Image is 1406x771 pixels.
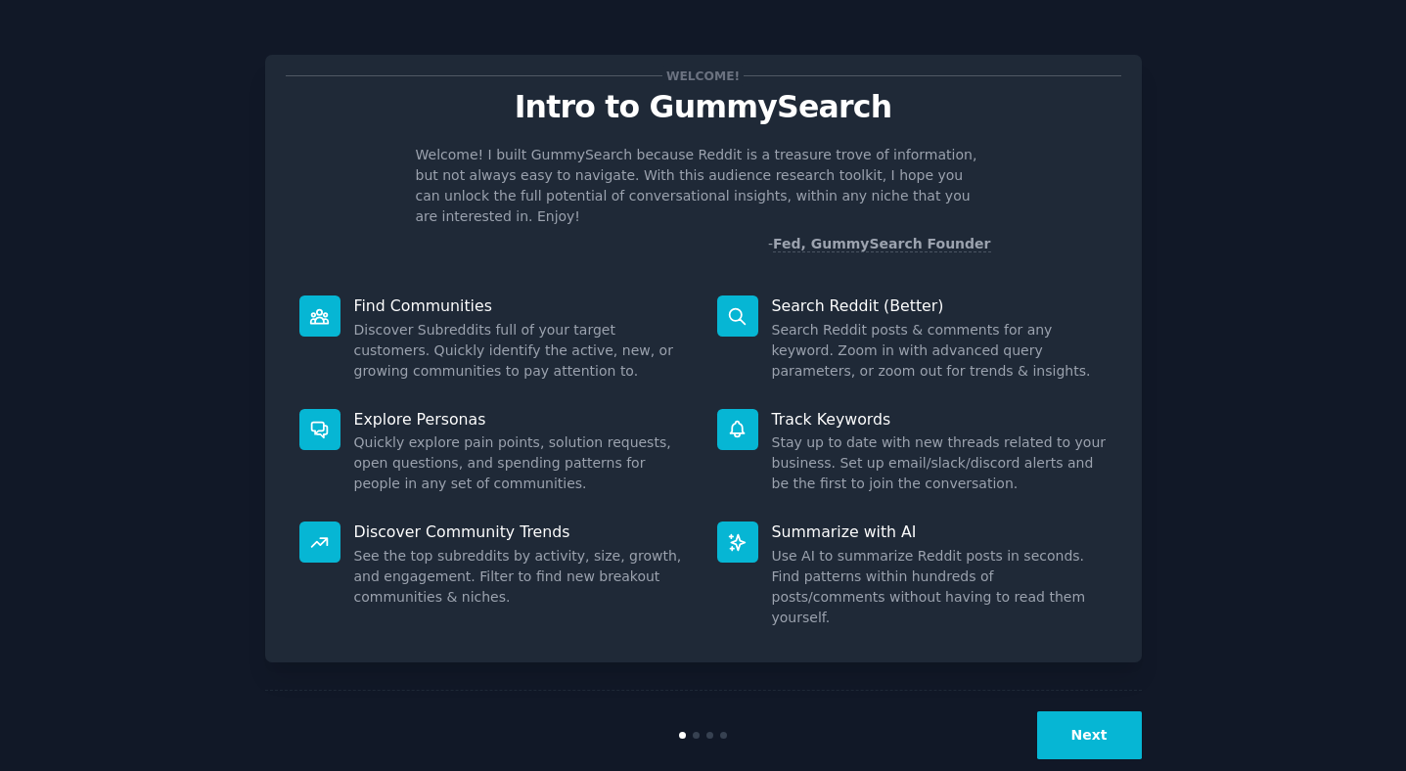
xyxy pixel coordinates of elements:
[354,320,690,382] dd: Discover Subreddits full of your target customers. Quickly identify the active, new, or growing c...
[662,66,743,86] span: Welcome!
[286,90,1121,124] p: Intro to GummySearch
[354,409,690,430] p: Explore Personas
[1037,711,1142,759] button: Next
[354,546,690,608] dd: See the top subreddits by activity, size, growth, and engagement. Filter to find new breakout com...
[772,295,1108,316] p: Search Reddit (Better)
[768,234,991,254] div: -
[772,409,1108,430] p: Track Keywords
[772,546,1108,628] dd: Use AI to summarize Reddit posts in seconds. Find patterns within hundreds of posts/comments with...
[354,522,690,542] p: Discover Community Trends
[772,432,1108,494] dd: Stay up to date with new threads related to your business. Set up email/slack/discord alerts and ...
[416,145,991,227] p: Welcome! I built GummySearch because Reddit is a treasure trove of information, but not always ea...
[773,236,991,252] a: Fed, GummySearch Founder
[354,295,690,316] p: Find Communities
[354,432,690,494] dd: Quickly explore pain points, solution requests, open questions, and spending patterns for people ...
[772,522,1108,542] p: Summarize with AI
[772,320,1108,382] dd: Search Reddit posts & comments for any keyword. Zoom in with advanced query parameters, or zoom o...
